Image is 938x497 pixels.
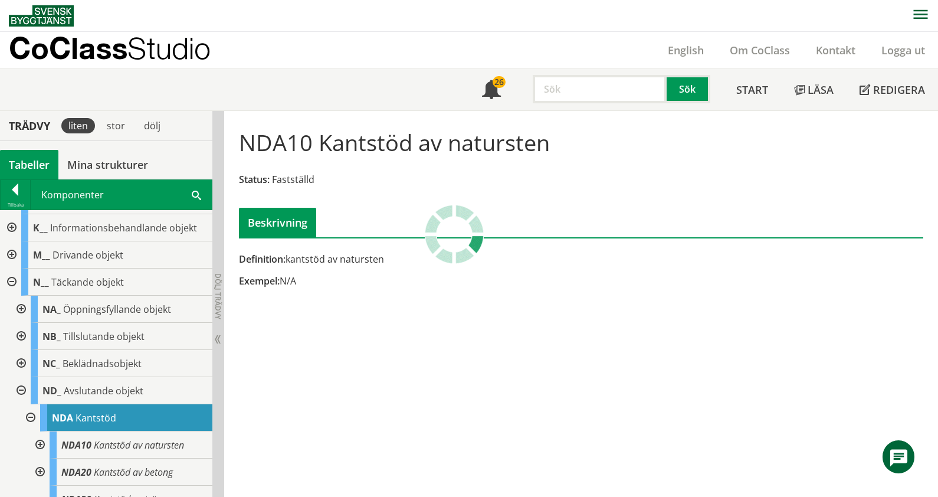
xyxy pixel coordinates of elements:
span: NDA [52,411,73,424]
img: Svensk Byggtjänst [9,5,74,27]
div: N/A [239,274,690,287]
span: Start [736,83,768,97]
span: ND_ [42,384,61,397]
a: Kontakt [803,43,868,57]
a: English [655,43,717,57]
span: N__ [33,276,49,289]
span: NDA20 [61,466,91,479]
span: Beklädnadsobjekt [63,357,142,370]
span: NB_ [42,330,61,343]
span: Kantstöd av betong [94,466,173,479]
span: NDA10 [61,439,91,452]
span: Täckande objekt [51,276,124,289]
div: Trädvy [2,119,57,132]
span: NA_ [42,303,61,316]
span: Exempel: [239,274,280,287]
span: Sök i tabellen [192,188,201,201]
a: 26 [469,69,514,110]
div: 26 [493,76,506,88]
span: Redigera [873,83,925,97]
div: dölj [137,118,168,133]
span: Öppningsfyllande objekt [63,303,171,316]
span: K__ [33,221,48,234]
span: Dölj trädvy [213,273,223,319]
span: Läsa [808,83,834,97]
span: Tillslutande objekt [63,330,145,343]
div: kantstöd av natursten [239,253,690,266]
p: CoClass [9,41,211,55]
span: Notifikationer [482,81,501,100]
a: Om CoClass [717,43,803,57]
span: NC_ [42,357,60,370]
img: Laddar [425,205,484,264]
a: Logga ut [868,43,938,57]
a: Mina strukturer [58,150,157,179]
span: Drivande objekt [53,248,123,261]
span: Status: [239,173,270,186]
span: M__ [33,248,50,261]
a: Läsa [781,69,847,110]
a: CoClassStudio [9,32,236,68]
span: Definition: [239,253,286,266]
div: liten [61,118,95,133]
span: Informationsbehandlande objekt [50,221,197,234]
a: Redigera [847,69,938,110]
div: Komponenter [31,180,212,210]
input: Sök [533,75,667,103]
span: Studio [127,31,211,66]
h1: NDA10 Kantstöd av natursten [239,129,550,155]
span: Avslutande objekt [64,384,143,397]
span: Kantstöd [76,411,116,424]
a: Start [723,69,781,110]
button: Sök [667,75,710,103]
span: Fastställd [272,173,314,186]
div: Beskrivning [239,208,316,237]
div: stor [100,118,132,133]
div: Tillbaka [1,200,30,210]
span: Kantstöd av natursten [94,439,184,452]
